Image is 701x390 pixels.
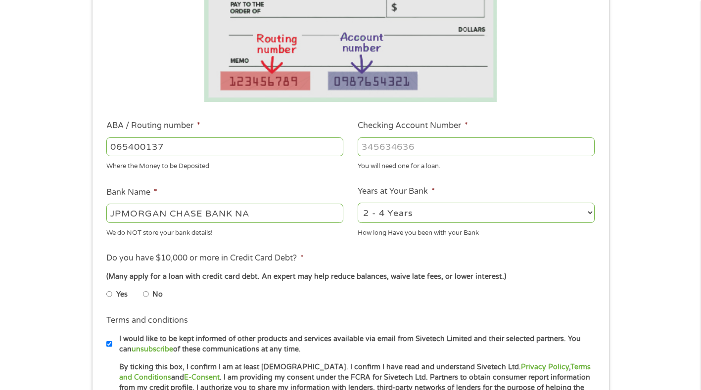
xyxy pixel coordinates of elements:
div: You will need one for a loan. [358,158,595,172]
a: E-Consent [184,373,220,382]
div: (Many apply for a loan with credit card debt. An expert may help reduce balances, waive late fees... [106,271,594,282]
a: Privacy Policy [521,363,569,371]
input: 345634636 [358,137,595,156]
label: No [152,289,163,300]
label: Do you have $10,000 or more in Credit Card Debt? [106,253,304,263]
input: 263177916 [106,137,343,156]
a: Terms and Conditions [119,363,591,382]
label: Bank Name [106,187,157,198]
div: Where the Money to be Deposited [106,158,343,172]
div: We do NOT store your bank details! [106,224,343,238]
label: Years at Your Bank [358,186,435,197]
label: I would like to be kept informed of other products and services available via email from Sivetech... [112,334,598,355]
label: Yes [116,289,128,300]
div: How long Have you been with your Bank [358,224,595,238]
label: Terms and conditions [106,315,188,326]
label: Checking Account Number [358,121,468,131]
label: ABA / Routing number [106,121,200,131]
a: unsubscribe [132,345,173,353]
